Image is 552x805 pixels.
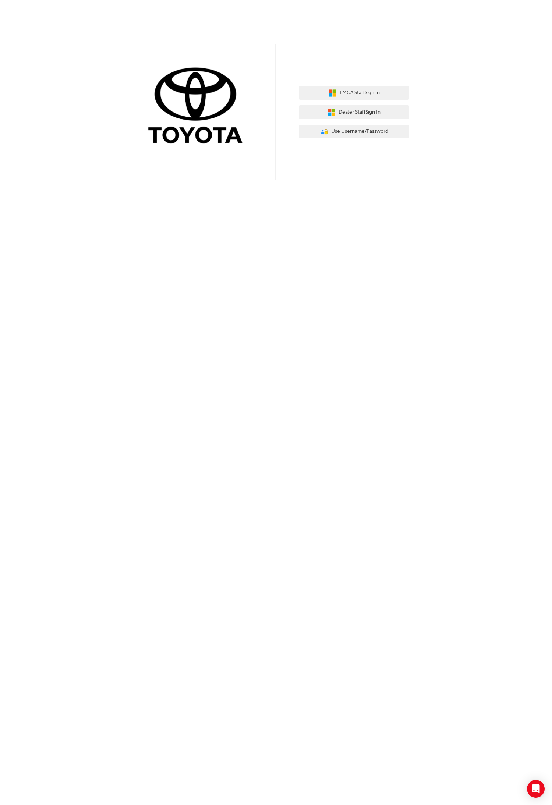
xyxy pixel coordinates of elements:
[299,86,409,100] button: TMCA StaffSign In
[143,66,253,147] img: Trak
[339,89,380,97] span: TMCA Staff Sign In
[527,780,545,798] div: Open Intercom Messenger
[299,125,409,139] button: Use Username/Password
[339,108,381,117] span: Dealer Staff Sign In
[331,127,388,136] span: Use Username/Password
[299,105,409,119] button: Dealer StaffSign In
